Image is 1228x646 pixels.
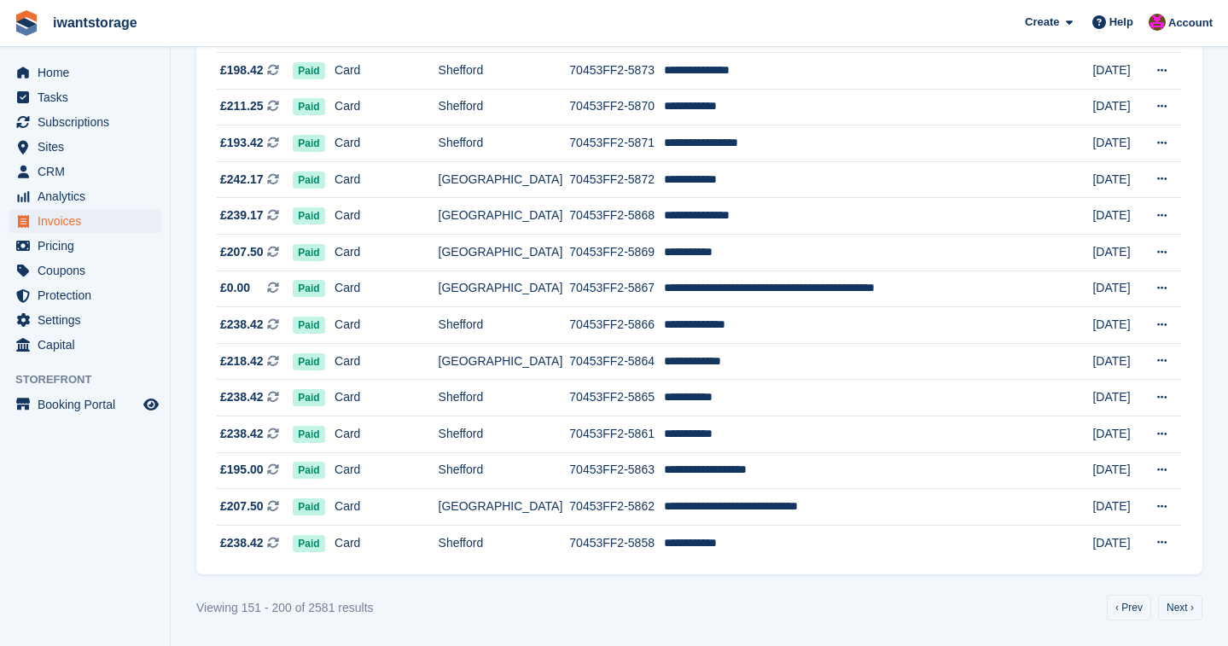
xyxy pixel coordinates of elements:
span: £238.42 [220,425,264,443]
a: menu [9,209,161,233]
td: [DATE] [1092,452,1144,489]
td: Card [335,380,439,416]
span: Paid [293,498,324,515]
td: [DATE] [1092,380,1144,416]
span: Booking Portal [38,393,140,416]
span: Paid [293,244,324,261]
span: Paid [293,280,324,297]
span: £195.00 [220,461,264,479]
span: CRM [38,160,140,183]
td: Card [335,235,439,271]
td: Shefford [439,452,570,489]
td: 70453FF2-5863 [569,452,664,489]
span: £218.42 [220,352,264,370]
span: Tasks [38,85,140,109]
span: Paid [293,317,324,334]
a: Next [1158,595,1202,620]
a: Preview store [141,394,161,415]
span: Paid [293,462,324,479]
td: 70453FF2-5861 [569,416,664,453]
td: [DATE] [1092,525,1144,561]
td: [GEOGRAPHIC_DATA] [439,489,570,526]
span: £239.17 [220,207,264,224]
a: menu [9,234,161,258]
td: Card [335,307,439,344]
span: Sites [38,135,140,159]
span: £238.42 [220,388,264,406]
td: Card [335,489,439,526]
td: Card [335,271,439,307]
span: Protection [38,283,140,307]
a: iwantstorage [46,9,144,37]
span: Create [1025,14,1059,31]
span: Paid [293,62,324,79]
span: Storefront [15,371,170,388]
td: Card [335,198,439,235]
td: [DATE] [1092,89,1144,125]
td: [GEOGRAPHIC_DATA] [439,343,570,380]
td: 70453FF2-5862 [569,489,664,526]
td: Card [335,525,439,561]
a: Previous [1107,595,1151,620]
span: Analytics [38,184,140,208]
td: 70453FF2-5866 [569,307,664,344]
td: Shefford [439,307,570,344]
td: [DATE] [1092,235,1144,271]
a: menu [9,160,161,183]
td: Shefford [439,89,570,125]
span: £238.42 [220,316,264,334]
span: Help [1109,14,1133,31]
td: Shefford [439,525,570,561]
td: Card [335,161,439,198]
span: Coupons [38,259,140,282]
td: Shefford [439,53,570,90]
td: [GEOGRAPHIC_DATA] [439,235,570,271]
td: [DATE] [1092,343,1144,380]
td: [GEOGRAPHIC_DATA] [439,161,570,198]
a: menu [9,259,161,282]
td: 70453FF2-5872 [569,161,664,198]
td: Shefford [439,380,570,416]
span: Capital [38,333,140,357]
span: Pricing [38,234,140,258]
a: menu [9,61,161,84]
td: 70453FF2-5873 [569,53,664,90]
span: Home [38,61,140,84]
span: Settings [38,308,140,332]
a: menu [9,283,161,307]
img: Jonathan [1149,14,1166,31]
span: Account [1168,15,1213,32]
a: menu [9,333,161,357]
td: Shefford [439,125,570,162]
span: Paid [293,389,324,406]
span: £193.42 [220,134,264,152]
span: £211.25 [220,97,264,115]
td: Card [335,89,439,125]
a: menu [9,85,161,109]
a: menu [9,308,161,332]
a: menu [9,135,161,159]
td: [DATE] [1092,416,1144,453]
nav: Pages [1103,595,1206,620]
span: Paid [293,207,324,224]
img: stora-icon-8386f47178a22dfd0bd8f6a31ec36ba5ce8667c1dd55bd0f319d3a0aa187defe.svg [14,10,39,36]
td: 70453FF2-5868 [569,198,664,235]
span: Paid [293,98,324,115]
td: [DATE] [1092,198,1144,235]
td: Shefford [439,416,570,453]
span: Paid [293,135,324,152]
td: 70453FF2-5869 [569,235,664,271]
td: Card [335,343,439,380]
a: menu [9,110,161,134]
td: 70453FF2-5864 [569,343,664,380]
span: Paid [293,426,324,443]
td: Card [335,53,439,90]
td: [DATE] [1092,125,1144,162]
span: £242.17 [220,171,264,189]
span: £0.00 [220,279,250,297]
td: [GEOGRAPHIC_DATA] [439,271,570,307]
span: Paid [293,172,324,189]
div: Viewing 151 - 200 of 2581 results [196,599,374,617]
a: menu [9,393,161,416]
span: £207.50 [220,498,264,515]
